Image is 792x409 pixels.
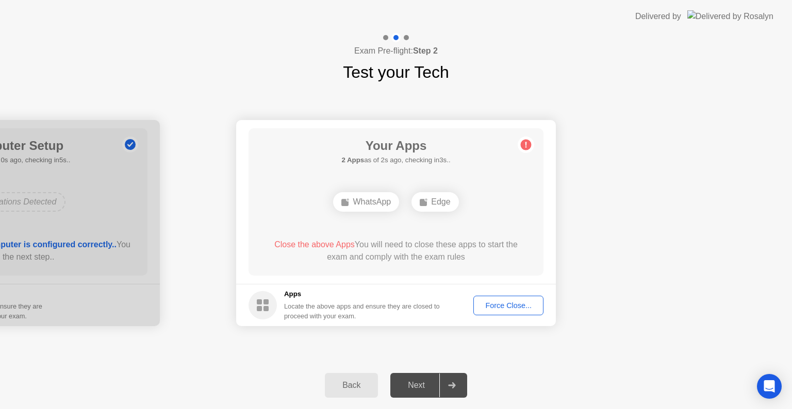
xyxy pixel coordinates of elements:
h1: Your Apps [341,137,450,155]
img: Delivered by Rosalyn [687,10,773,22]
div: You will need to close these apps to start the exam and comply with the exam rules [263,238,529,263]
div: Open Intercom Messenger [757,374,782,399]
div: Delivered by [635,10,681,23]
h5: as of 2s ago, checking in3s.. [341,155,450,165]
span: Close the above Apps [274,240,355,249]
h5: Apps [284,289,440,299]
div: WhatsApp [333,192,399,212]
h1: Test your Tech [343,60,449,84]
div: Back [328,381,375,390]
div: Locate the above apps and ensure they are closed to proceed with your exam. [284,301,440,321]
h4: Exam Pre-flight: [354,45,438,57]
div: Next [393,381,439,390]
button: Back [325,373,378,398]
button: Force Close... [473,296,543,315]
div: Force Close... [477,301,540,310]
button: Next [390,373,467,398]
div: Edge [411,192,458,212]
b: 2 Apps [341,156,364,164]
b: Step 2 [413,46,438,55]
